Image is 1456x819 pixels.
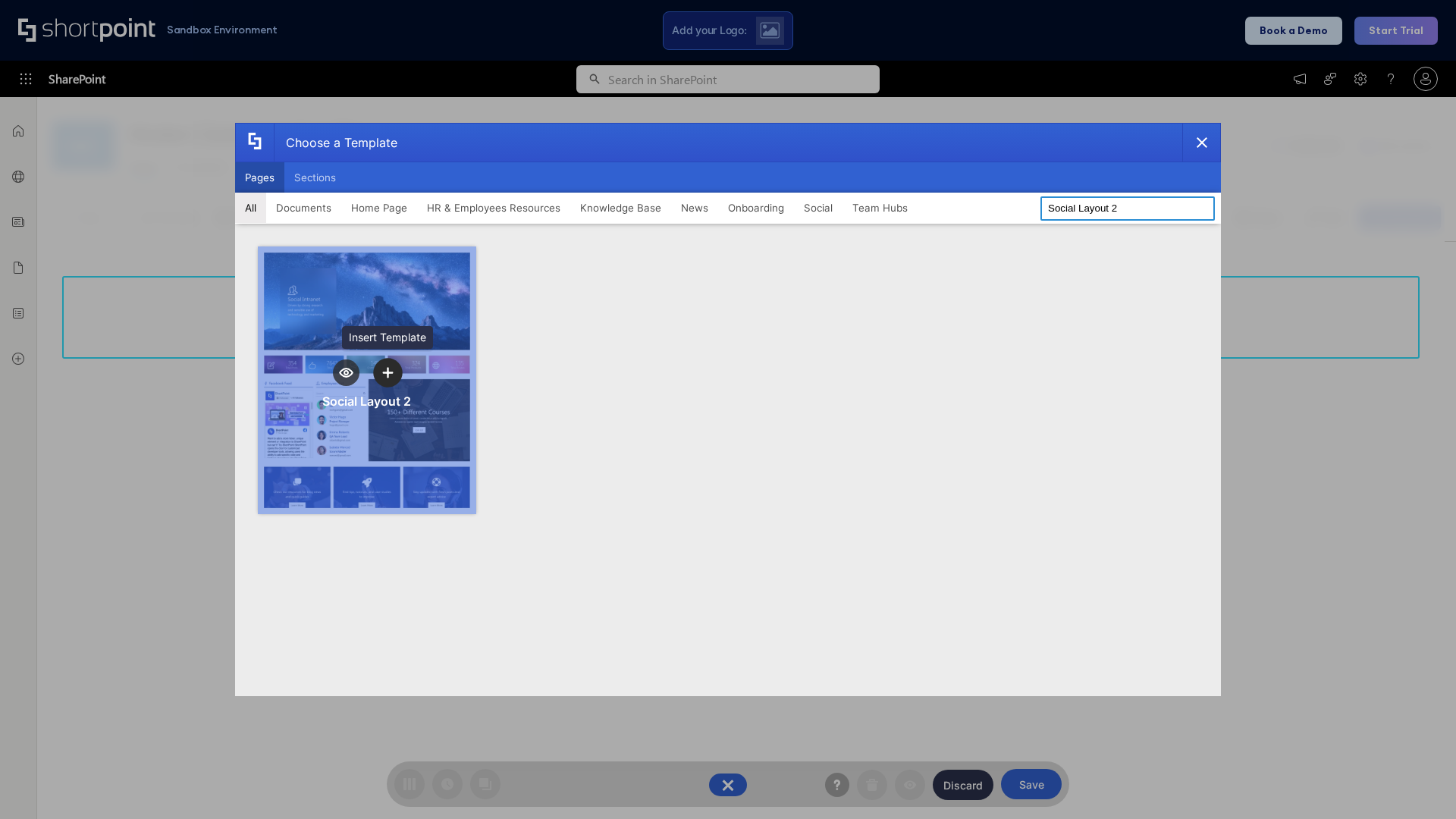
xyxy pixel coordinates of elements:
input: Search [1040,196,1215,221]
button: Knowledge Base [570,193,671,223]
button: Pages [235,162,284,193]
iframe: Chat Widget [1380,746,1456,819]
button: Onboarding [718,193,794,223]
button: HR & Employees Resources [417,193,570,223]
div: Choose a Template [274,124,397,162]
button: Team Hubs [843,193,918,223]
button: Social [794,193,843,223]
button: Documents [266,193,341,223]
button: All [235,193,266,223]
div: template selector [235,123,1221,696]
button: News [671,193,718,223]
button: Home Page [341,193,417,223]
div: Social Layout 2 [322,394,411,409]
button: Sections [284,162,346,193]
